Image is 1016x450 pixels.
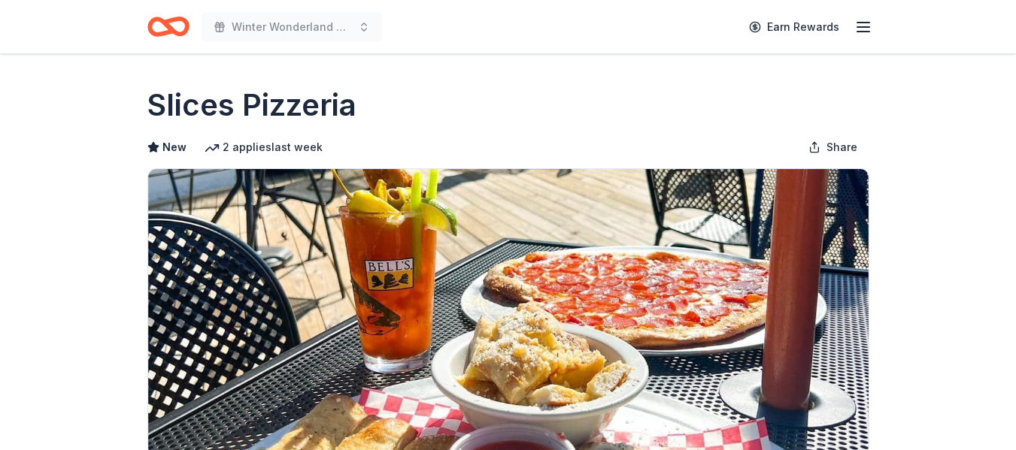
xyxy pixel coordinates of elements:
[205,138,323,156] div: 2 applies last week
[740,14,848,41] a: Earn Rewards
[147,84,356,126] h1: Slices Pizzeria
[796,132,869,162] button: Share
[147,9,190,44] a: Home
[232,18,352,36] span: Winter Wonderland Charity Gala
[826,138,857,156] span: Share
[162,138,187,156] span: New
[202,12,382,42] button: Winter Wonderland Charity Gala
